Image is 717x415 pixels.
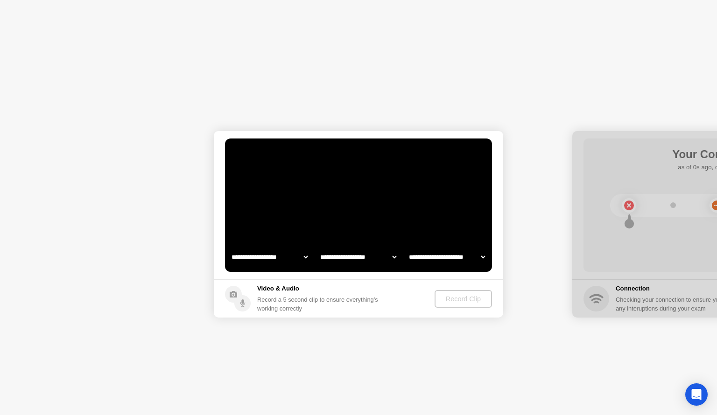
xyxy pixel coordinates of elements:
select: Available microphones [407,248,487,266]
button: Record Clip [435,290,492,308]
div: Record Clip [438,295,488,303]
select: Available speakers [318,248,398,266]
div: Open Intercom Messenger [685,383,708,406]
h5: Video & Audio [257,284,382,293]
select: Available cameras [230,248,309,266]
div: Record a 5 second clip to ensure everything’s working correctly [257,295,382,313]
